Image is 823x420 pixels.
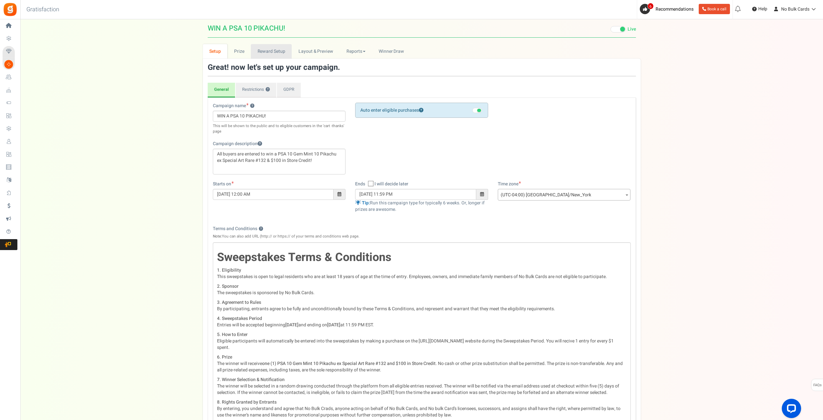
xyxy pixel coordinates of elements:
[213,103,254,109] label: Campaign name
[262,360,436,367] strong: one (1) PSA 10 Gem Mint 10 Pikachu ex Special Art Rare #132 and $100 in Store Credit
[213,226,263,232] label: Terms and Conditions
[374,181,408,187] span: I will decide later
[640,4,696,14] a: 6 Recommendations
[419,107,423,114] span: When ON, eligible customer purchases will be auto-entered in the campaign.
[217,283,627,296] p: The sweepstakes is sponsored by No Bulk Cards.
[217,315,627,328] p: Entries will be accepted beginning and ending on at 11:59 PM EST.
[203,44,228,59] a: Setup
[217,283,239,290] strong: 2. Sponsor
[217,267,627,280] p: This sweepstakes is open to legal residents who are at least 18 years of age at the time of entry...
[217,251,627,264] h1: Sweepstakes Terms & Conditions
[379,48,404,55] span: Winner Draw
[292,44,340,59] a: Layout & Preview
[227,44,251,59] a: Prize
[213,181,234,187] label: Starts on
[217,267,241,274] strong: 1. Eligibility
[362,200,370,206] span: Tip:
[213,141,262,147] label: Campaign description
[217,399,277,406] strong: 8. Rights Granted by Entrants
[251,44,292,59] a: Reward Setup
[259,227,263,231] button: Terms and Conditions
[217,354,627,373] p: The winner will receive . No cash or other prize substitution shall be permitted. The prize is no...
[213,234,359,239] p: You can also add URL (http:// or https:// of your terms and conditions web page.
[19,3,66,16] h3: Gratisfaction
[757,6,767,12] span: Help
[355,181,365,187] label: Ends
[250,104,254,108] button: Campaign name
[648,3,654,9] span: 6
[266,88,270,92] button: ?
[656,6,694,13] span: Recommendations
[327,322,340,328] strong: [DATE]
[340,44,372,59] a: Reports
[277,83,301,98] a: GDPR
[236,83,276,98] a: Restrictions?
[217,331,627,351] p: Eligible participants will automatically be entered into the sweepstakes by making a purchase on ...
[750,4,770,14] a: Help
[3,2,17,17] img: Gratisfaction
[217,399,627,418] p: By entering, you understand and agree that No Bulk Crads, anyone acting on behalf of No Bulk Card...
[217,331,248,338] strong: 5. How to Enter
[217,299,261,306] strong: 3. Agreement to Rules
[217,376,285,383] strong: 7. Winner Selection & Notification
[813,379,822,391] span: FAQs
[781,6,809,13] span: No Bulk Cards
[213,123,346,134] small: This will be shown to the public and to eligible customers in the 'cart -thanks' page
[213,149,346,174] div: Editor, competition_desc
[217,354,232,360] strong: 6. Prize
[355,200,488,213] p: Run this campaign type for typically 6 weeks. Or, longer if prizes are awesome.
[217,377,627,396] p: The winner will be selected in a random drawing conducted through the platform from all eligible ...
[285,322,298,328] strong: [DATE]
[498,181,521,187] label: Time zone
[208,83,235,98] a: General
[217,299,627,312] p: By participating, entrants agree to be fully and unconditionally bound by these Terms & Condition...
[213,234,222,239] b: Note:
[217,315,262,322] strong: 4. Sweepstakes Period
[498,189,631,201] span: (UTC-04:00) America/New_York
[208,63,636,72] h3: Great! now let's set up your campaign.
[360,108,483,113] h5: Auto enter eligible purchases
[217,151,342,164] p: All buyers are entered to win a PSA 10 Gem Mint 10 Pikachu ex Special Art Rare #132 & $100 in Sto...
[699,4,730,14] a: Book a call
[208,25,285,32] span: WIN A PSA 10 PIKACHU!
[258,140,262,147] span: Description provides users with more information about your campaign. Mention details about the p...
[628,26,636,33] span: Live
